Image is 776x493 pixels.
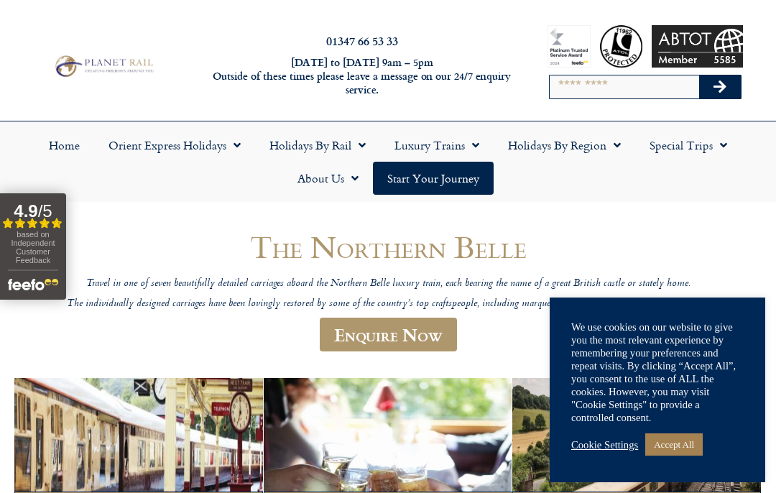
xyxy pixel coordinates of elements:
[43,298,733,311] p: The individually designed carriages have been lovingly restored by some of the country’s top craf...
[380,129,494,162] a: Luxury Trains
[34,129,94,162] a: Home
[255,129,380,162] a: Holidays by Rail
[635,129,742,162] a: Special Trips
[320,318,457,351] a: Enquire Now
[494,129,635,162] a: Holidays by Region
[43,277,733,291] p: Travel in one of seven beautifully detailed carriages aboard the Northern Belle luxury train, eac...
[94,129,255,162] a: Orient Express Holidays
[571,438,638,451] a: Cookie Settings
[283,162,373,195] a: About Us
[326,32,398,49] a: 01347 66 53 33
[373,162,494,195] a: Start your Journey
[51,53,156,79] img: Planet Rail Train Holidays Logo
[645,433,703,456] a: Accept All
[571,321,744,424] div: We use cookies on our website to give you the most relevant experience by remembering your prefer...
[43,230,733,264] h1: The Northern Belle
[7,129,769,195] nav: Menu
[699,75,741,98] button: Search
[211,56,514,96] h6: [DATE] to [DATE] 9am – 5pm Outside of these times please leave a message on our 24/7 enquiry serv...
